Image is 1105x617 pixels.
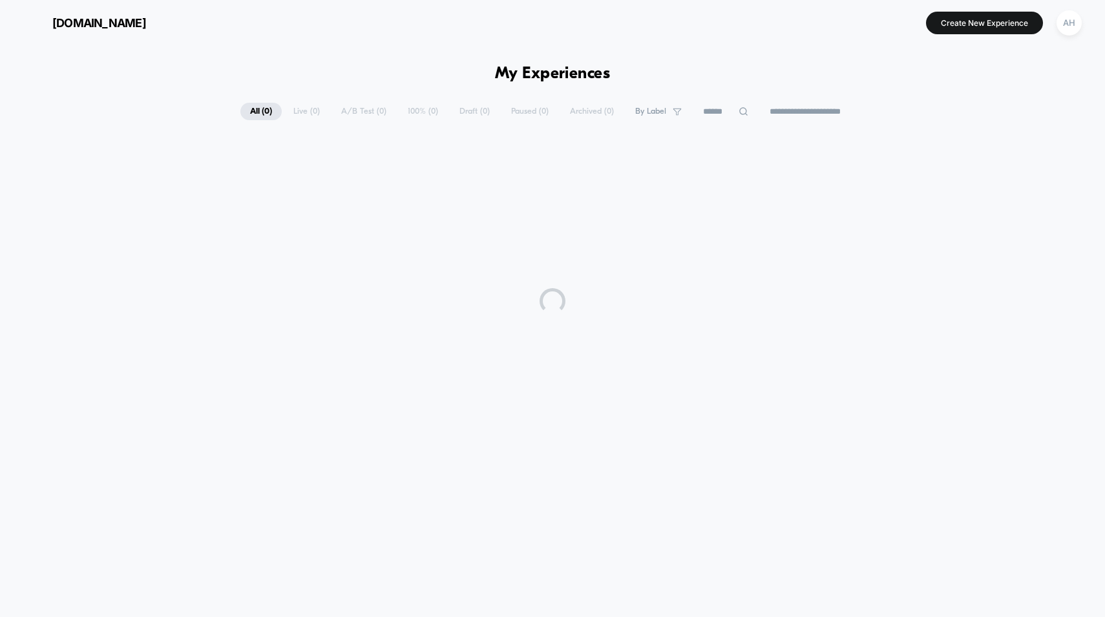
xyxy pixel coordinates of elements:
button: [DOMAIN_NAME] [19,12,150,33]
span: By Label [635,107,666,116]
button: Create New Experience [926,12,1043,34]
span: [DOMAIN_NAME] [52,16,146,30]
div: AH [1057,10,1082,36]
span: All ( 0 ) [240,103,282,120]
h1: My Experiences [495,65,611,83]
button: AH [1053,10,1086,36]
